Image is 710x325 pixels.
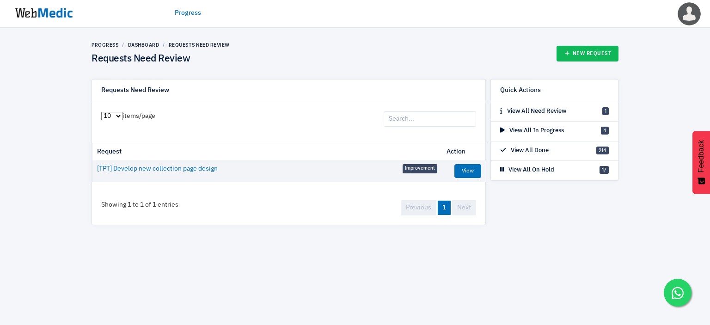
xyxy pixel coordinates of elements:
a: View [454,164,481,178]
p: View All Need Review [500,107,566,116]
a: Previous [401,200,436,215]
a: Next [452,200,476,215]
button: Feedback - Show survey [692,131,710,194]
th: Action [442,143,486,160]
label: items/page [101,111,155,121]
a: Dashboard [128,42,159,48]
p: View All Done [500,146,549,155]
span: 17 [600,166,609,174]
span: 214 [596,147,609,154]
span: Feedback [697,140,705,172]
select: items/page [101,112,122,120]
a: Progress [92,42,118,48]
h6: Quick Actions [500,86,541,95]
input: Search... [384,111,476,127]
nav: breadcrumb [92,42,230,49]
a: New Request [557,46,619,61]
span: Improvement [403,164,437,173]
span: 4 [601,127,609,135]
h6: Requests Need Review [101,86,169,95]
a: Requests Need Review [169,42,230,48]
a: Progress [175,8,201,18]
div: Showing 1 to 1 of 1 entries [92,191,188,219]
th: Request [92,143,442,160]
h4: Requests Need Review [92,53,230,65]
a: [TPT] Develop new collection page design [97,164,218,174]
p: View All In Progress [500,126,564,135]
p: View All On Hold [500,166,554,175]
span: 1 [602,107,609,115]
a: 1 [438,201,451,215]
